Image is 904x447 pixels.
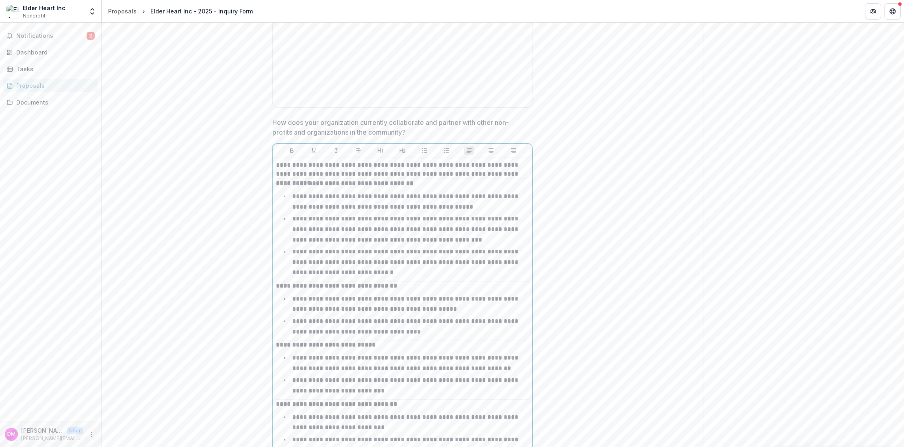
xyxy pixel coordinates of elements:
button: Underline [309,146,319,155]
button: Get Help [884,3,901,20]
p: [PERSON_NAME] [21,426,63,435]
nav: breadcrumb [105,5,256,17]
div: Tasks [16,65,91,73]
p: [PERSON_NAME][EMAIL_ADDRESS][DOMAIN_NAME] [21,435,83,442]
a: Documents [3,96,98,109]
button: Bold [287,146,297,155]
button: Align Left [464,146,474,155]
button: Ordered List [442,146,452,155]
button: Open entity switcher [87,3,98,20]
div: Proposals [108,7,137,15]
img: Elder Heart Inc [7,5,20,18]
button: More [87,430,96,439]
span: 2 [87,32,95,40]
button: Align Right [509,146,518,155]
button: Strike [353,146,363,155]
span: Notifications [16,33,87,39]
a: Dashboard [3,46,98,59]
button: Heading 1 [376,146,385,155]
div: Dashboard [16,48,91,57]
div: Elder Heart Inc [23,4,65,12]
div: Diane McCall [7,432,15,437]
div: Documents [16,98,91,107]
button: Italicize [331,146,341,155]
a: Proposals [105,5,140,17]
a: Proposals [3,79,98,92]
p: User [67,427,83,434]
span: Nonprofit [23,12,46,20]
button: Bullet List [420,146,430,155]
a: Tasks [3,62,98,76]
div: Proposals [16,81,91,90]
button: Heading 2 [398,146,407,155]
p: How does your organization currently collaborate and partner with other non-profits and organizat... [272,118,528,137]
button: Align Center [486,146,496,155]
button: Partners [865,3,881,20]
div: Elder Heart Inc - 2025 - Inquiry Form [150,7,253,15]
button: Notifications2 [3,29,98,42]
